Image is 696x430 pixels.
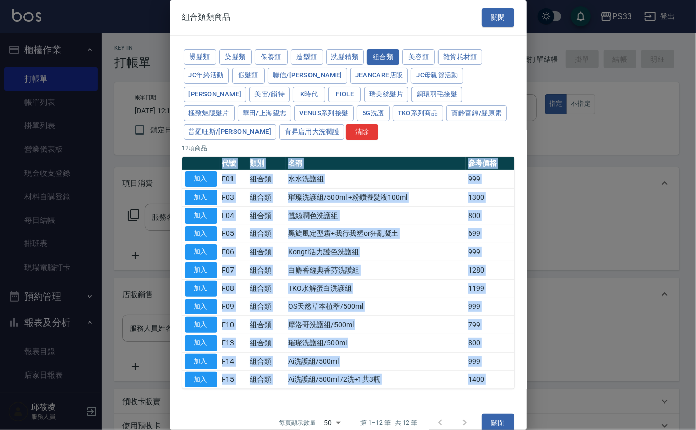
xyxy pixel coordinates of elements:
[185,317,217,333] button: 加入
[247,206,286,225] td: 組合類
[247,189,286,207] td: 組合類
[184,105,235,121] button: 極致魅隱髮片
[247,225,286,243] td: 組合類
[466,189,514,207] td: 1300
[350,68,408,84] button: JeanCare店販
[402,49,435,65] button: 美容類
[286,189,466,207] td: 璀璨洗護組/500ml +粉鑽養髮液100ml
[220,243,248,261] td: F06
[219,49,252,65] button: 染髮類
[185,244,217,260] button: 加入
[286,334,466,353] td: 璀璨洗護組/500ml
[466,170,514,189] td: 999
[466,316,514,334] td: 799
[220,170,248,189] td: F01
[185,281,217,297] button: 加入
[286,225,466,243] td: 黑旋風定型霧+我行我塑or狂亂凝土
[268,68,347,84] button: 聯信/[PERSON_NAME]
[286,243,466,261] td: Kongti活力護色洗護組
[247,279,286,298] td: 組合類
[393,105,444,121] button: TKO系列商品
[411,87,462,102] button: 銅環羽毛接髮
[185,226,217,242] button: 加入
[466,352,514,370] td: 999
[466,243,514,261] td: 999
[446,105,507,121] button: 寶齡富錦/髮原素
[286,170,466,189] td: 水水洗護組
[466,334,514,353] td: 800
[247,316,286,334] td: 組合類
[185,262,217,278] button: 加入
[247,170,286,189] td: 組合類
[286,316,466,334] td: 摩洛哥洗護組/500ml
[247,157,286,170] th: 類別
[294,105,353,121] button: Venus系列接髮
[438,49,482,65] button: 雜貨耗材類
[364,87,408,102] button: 瑞美絲髮片
[293,87,325,102] button: K時代
[466,261,514,280] td: 1280
[182,12,231,22] span: 組合類類商品
[184,49,216,65] button: 燙髮類
[466,370,514,389] td: 1400
[185,372,217,388] button: 加入
[482,8,514,27] button: 關閉
[185,299,217,315] button: 加入
[184,124,277,140] button: 普羅旺斯/[PERSON_NAME]
[238,105,292,121] button: 華田/上海望志
[247,298,286,316] td: 組合類
[466,157,514,170] th: 參考價格
[184,68,229,84] button: JC年終活動
[286,352,466,370] td: Ai洗護組/500ml
[411,68,463,84] button: JC母親節活動
[247,334,286,353] td: 組合類
[220,261,248,280] td: F07
[247,352,286,370] td: 組合類
[357,105,390,121] button: 5G洗護
[232,68,265,84] button: 假髮類
[185,171,217,187] button: 加入
[286,298,466,316] td: OS天然草本植萃/500ml
[247,370,286,389] td: 組合類
[220,370,248,389] td: F15
[466,206,514,225] td: 800
[279,418,316,427] p: 每頁顯示數量
[286,261,466,280] td: 白麝香經典香芬洗護組
[220,225,248,243] td: F05
[326,49,364,65] button: 洗髮精類
[249,87,290,102] button: 美宙/韻特
[247,243,286,261] td: 組合類
[220,316,248,334] td: F10
[220,334,248,353] td: F13
[286,157,466,170] th: 名稱
[466,279,514,298] td: 1199
[185,190,217,205] button: 加入
[286,206,466,225] td: 蠶絲潤色洗護組
[328,87,361,102] button: FIOLE
[220,206,248,225] td: F04
[360,418,417,427] p: 第 1–12 筆 共 12 筆
[220,157,248,170] th: 代號
[185,335,217,351] button: 加入
[220,352,248,370] td: F14
[367,49,399,65] button: 組合類
[220,189,248,207] td: F03
[185,208,217,224] button: 加入
[466,298,514,316] td: 999
[286,279,466,298] td: TKO水解蛋白洗護組
[255,49,288,65] button: 保養類
[279,124,344,140] button: 育昇店用大洗潤護
[184,87,247,102] button: [PERSON_NAME]
[220,279,248,298] td: F08
[466,225,514,243] td: 699
[182,144,514,153] p: 12 項商品
[220,298,248,316] td: F09
[291,49,323,65] button: 造型類
[286,370,466,389] td: Ai洗護組/500ml /2洗+1共3瓶
[346,124,378,140] button: 清除
[247,261,286,280] td: 組合類
[185,354,217,369] button: 加入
